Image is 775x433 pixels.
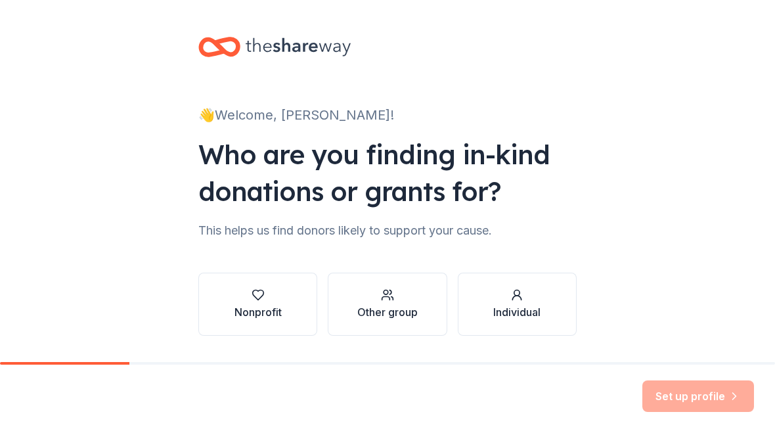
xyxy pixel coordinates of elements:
[198,220,577,241] div: This helps us find donors likely to support your cause.
[328,273,447,336] button: Other group
[493,304,541,320] div: Individual
[198,273,317,336] button: Nonprofit
[198,104,577,125] div: 👋 Welcome, [PERSON_NAME]!
[458,273,577,336] button: Individual
[198,136,577,210] div: Who are you finding in-kind donations or grants for?
[234,304,282,320] div: Nonprofit
[357,304,418,320] div: Other group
